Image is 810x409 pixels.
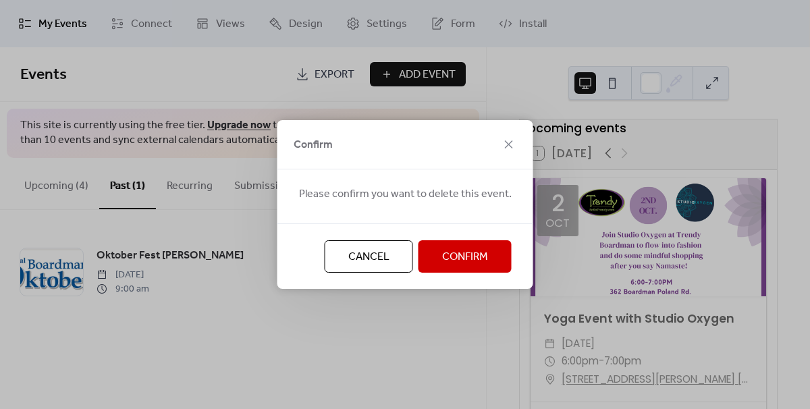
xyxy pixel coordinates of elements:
span: Please confirm you want to delete this event. [299,186,512,202]
button: Confirm [418,240,512,273]
span: Confirm [442,249,488,265]
span: Confirm [294,137,333,153]
button: Cancel [325,240,413,273]
span: Cancel [348,249,389,265]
